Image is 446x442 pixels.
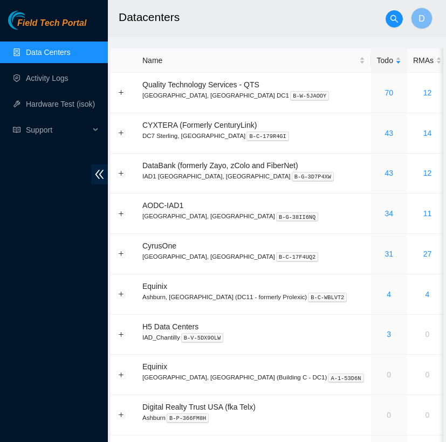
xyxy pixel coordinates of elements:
[387,330,391,339] a: 3
[142,333,365,342] p: IAD_Chantilly
[8,19,86,33] a: Akamai TechnologiesField Tech Portal
[26,100,95,108] a: Hardware Test (isok)
[26,74,68,82] a: Activity Logs
[386,10,403,27] button: search
[423,88,432,97] a: 12
[117,169,126,177] button: Expand row
[8,11,54,30] img: Akamai Technologies
[117,290,126,299] button: Expand row
[181,333,224,343] kbd: B-V-5DX9OLW
[142,91,365,100] p: [GEOGRAPHIC_DATA], [GEOGRAPHIC_DATA] DC1
[385,129,393,137] a: 43
[91,164,108,184] span: double-left
[423,169,432,177] a: 12
[117,370,126,379] button: Expand row
[17,18,86,29] span: Field Tech Portal
[308,293,347,302] kbd: B-C-WBLVT2
[423,250,432,258] a: 27
[142,241,176,250] span: CyrusOne
[385,169,393,177] a: 43
[142,171,365,181] p: IAD1 [GEOGRAPHIC_DATA], [GEOGRAPHIC_DATA]
[26,119,90,141] span: Support
[292,172,334,182] kbd: B-G-3D7P4XW
[426,411,430,419] a: 0
[426,370,430,379] a: 0
[387,411,391,419] a: 0
[117,250,126,258] button: Expand row
[290,91,329,101] kbd: B-W-5JAOOY
[328,374,363,383] kbd: A-1-53D6N
[386,15,402,23] span: search
[142,282,167,291] span: Equinix
[142,252,365,261] p: [GEOGRAPHIC_DATA], [GEOGRAPHIC_DATA]
[142,403,256,411] span: Digital Realty Trust USA (fka Telx)
[385,88,393,97] a: 70
[117,209,126,218] button: Expand row
[385,250,393,258] a: 31
[117,88,126,97] button: Expand row
[387,290,391,299] a: 4
[167,413,209,423] kbd: B-P-366FM8H
[117,330,126,339] button: Expand row
[142,161,298,170] span: DataBank (formerly Zayo, zColo and FiberNet)
[385,209,393,218] a: 34
[117,411,126,419] button: Expand row
[13,126,20,134] span: read
[276,252,319,262] kbd: B-C-17F4UQ2
[411,8,433,29] button: D
[117,129,126,137] button: Expand row
[142,80,259,89] span: Quality Technology Services - QTS
[246,132,289,141] kbd: B-C-179R4GI
[142,131,365,141] p: DC7 Sterling, [GEOGRAPHIC_DATA]
[142,372,365,382] p: [GEOGRAPHIC_DATA], [GEOGRAPHIC_DATA] (Building C - DC1)
[142,362,167,371] span: Equinix
[142,322,198,331] span: H5 Data Centers
[387,370,391,379] a: 0
[426,330,430,339] a: 0
[423,209,432,218] a: 11
[142,413,365,423] p: Ashburn
[142,292,365,302] p: Ashburn, [GEOGRAPHIC_DATA] (DC11 - formerly Prolexic)
[418,12,425,25] span: D
[423,129,432,137] a: 14
[142,211,365,221] p: [GEOGRAPHIC_DATA], [GEOGRAPHIC_DATA]
[142,121,257,129] span: CYXTERA (Formerly CenturyLink)
[426,290,430,299] a: 4
[142,201,183,210] span: AODC-IAD1
[276,212,319,222] kbd: B-G-38II6NQ
[26,48,70,57] a: Data Centers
